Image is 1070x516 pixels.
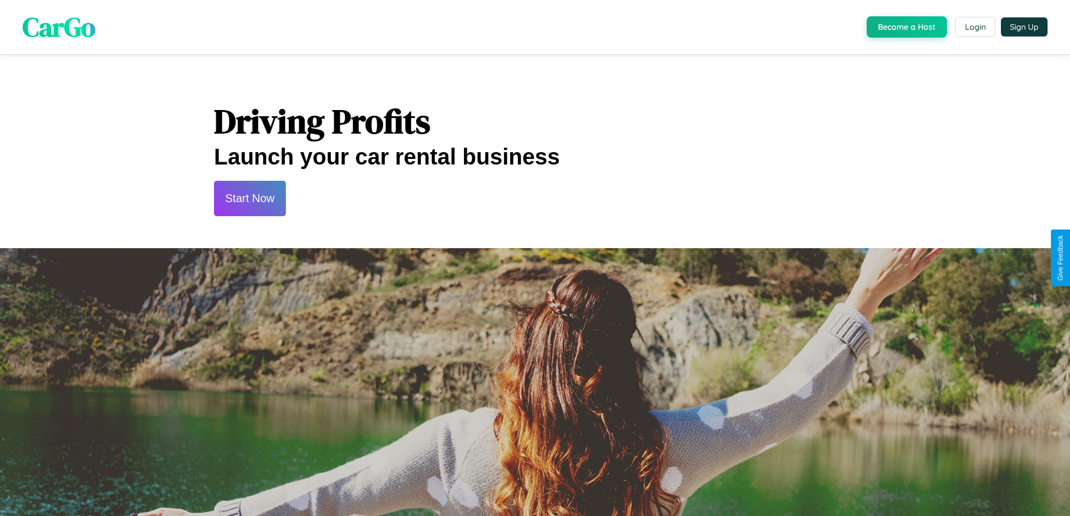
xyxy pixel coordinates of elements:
button: Sign Up [1001,17,1048,36]
span: CarGo [22,8,95,45]
div: Give Feedback [1057,235,1064,281]
button: Become a Host [867,16,947,38]
button: Login [955,17,995,37]
h2: Launch your car rental business [214,144,856,170]
button: Start Now [214,181,286,216]
h1: Driving Profits [214,98,856,144]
